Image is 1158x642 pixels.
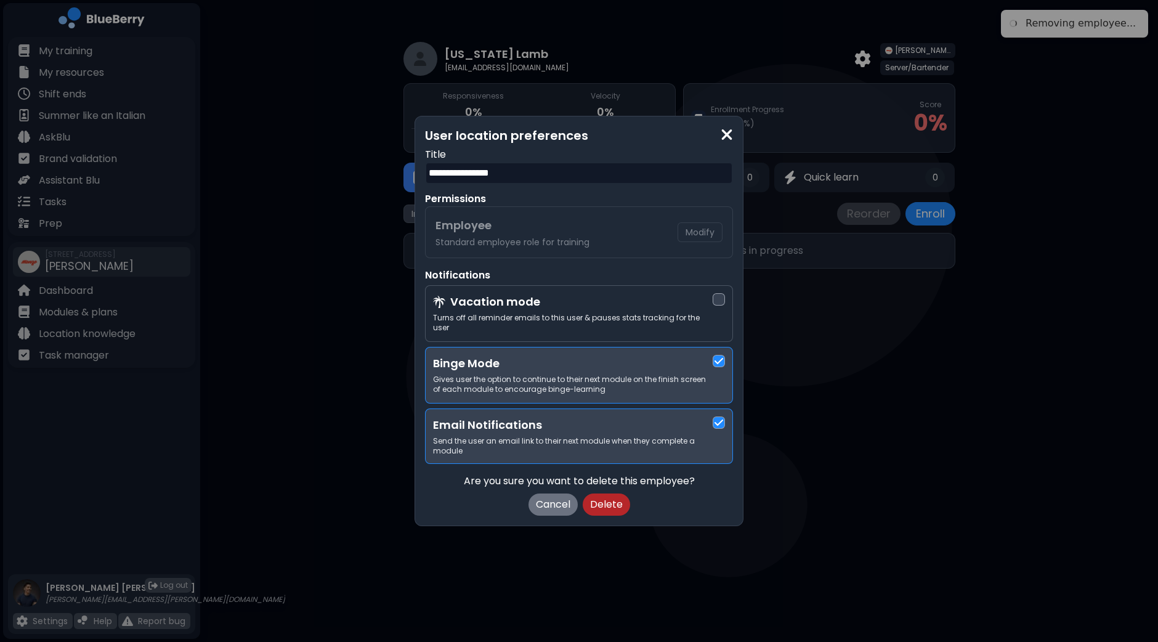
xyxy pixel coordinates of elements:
[583,494,630,516] button: Delete
[425,268,733,283] p: Notifications
[425,147,733,162] p: Title
[715,418,723,428] img: check
[433,313,713,333] p: Turns off all reminder emails to this user & pauses stats tracking for the user
[433,355,713,372] h3: Binge Mode
[433,436,713,456] p: Send the user an email link to their next module when they complete a module
[721,126,733,143] img: close icon
[425,474,733,489] p: Are you sure you want to delete this employee?
[433,296,445,309] img: vacation icon
[425,192,733,206] p: Permissions
[528,494,578,516] button: Cancel
[450,293,540,311] h3: Vacation mode
[425,126,733,145] p: User location preferences
[433,416,713,434] h3: Email Notifications
[433,375,713,394] p: Gives user the option to continue to their next module on the finish screen of each module to enc...
[715,356,723,366] img: check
